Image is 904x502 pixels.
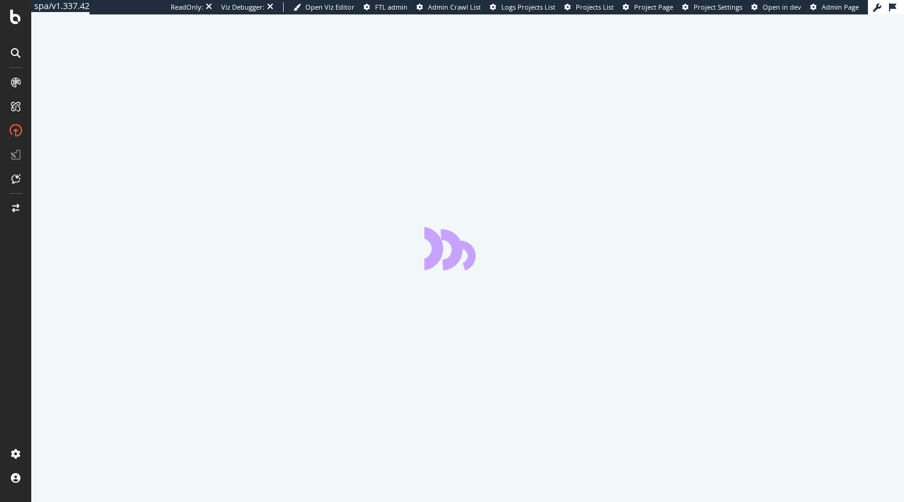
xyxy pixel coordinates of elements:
[490,2,555,12] a: Logs Projects List
[221,2,264,12] div: Viz Debugger:
[763,2,801,11] span: Open in dev
[694,2,742,11] span: Project Settings
[564,2,614,12] a: Projects List
[417,2,481,12] a: Admin Crawl List
[576,2,614,11] span: Projects List
[424,227,511,270] div: animation
[171,2,203,12] div: ReadOnly:
[751,2,801,12] a: Open in dev
[822,2,859,11] span: Admin Page
[375,2,408,11] span: FTL admin
[428,2,481,11] span: Admin Crawl List
[293,2,355,12] a: Open Viz Editor
[682,2,742,12] a: Project Settings
[634,2,673,11] span: Project Page
[501,2,555,11] span: Logs Projects List
[623,2,673,12] a: Project Page
[810,2,859,12] a: Admin Page
[364,2,408,12] a: FTL admin
[305,2,355,11] span: Open Viz Editor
